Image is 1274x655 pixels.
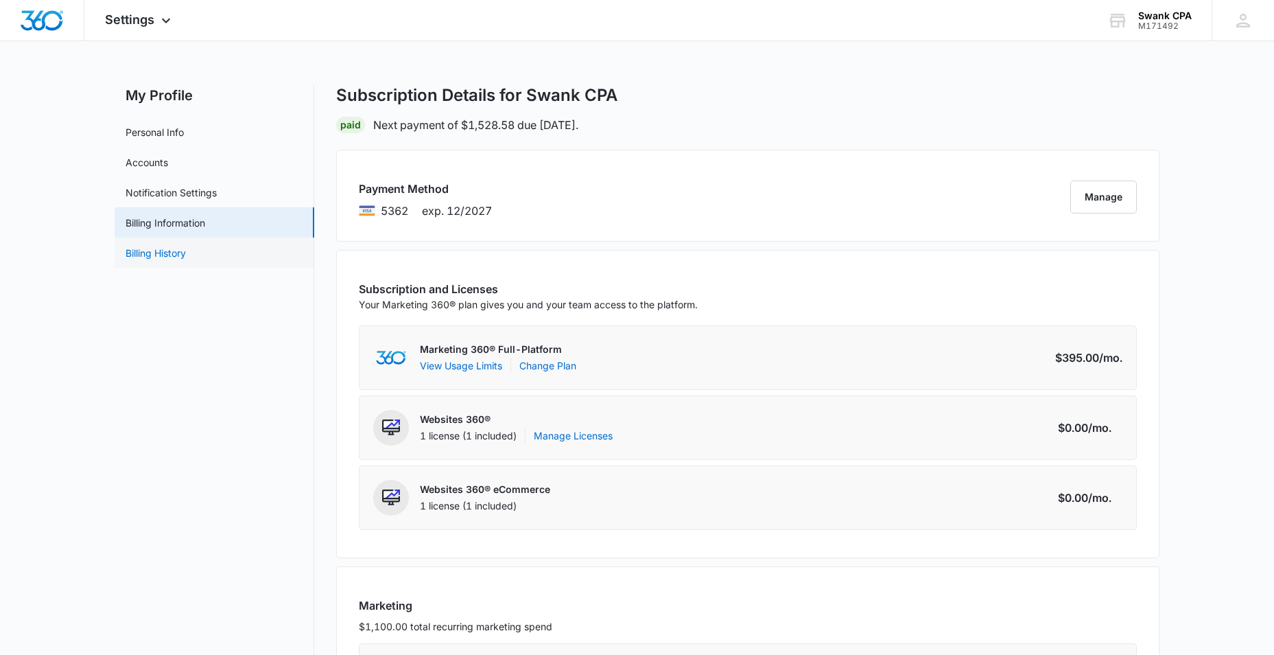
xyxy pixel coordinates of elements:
a: Change Plan [519,358,576,373]
a: Personal Info [126,125,184,139]
span: /mo. [1088,490,1111,506]
span: brandLabels.visa ending with [381,203,408,219]
a: Notification Settings [126,185,217,200]
h3: Payment Method [359,181,492,197]
div: $395.00 [1055,349,1122,366]
div: $0.00 [1058,490,1122,506]
span: Settings [105,12,154,27]
p: Your Marketing 360® plan gives you and your team access to the platform. [359,297,698,312]
a: Manage Licenses [534,429,613,443]
p: $1,100.00 total recurring marketing spend [359,619,1137,634]
span: /mo. [1088,420,1111,436]
span: exp. 12/2027 [422,203,492,219]
p: Websites 360® [420,413,613,426]
button: View Usage Limits [420,358,502,373]
p: Marketing 360® Full-Platform [420,343,576,356]
p: Websites 360® eCommerce [420,483,550,496]
a: Billing Information [126,216,205,230]
a: Billing History [126,246,186,260]
button: Manage [1070,181,1137,214]
a: Accounts [126,155,168,170]
div: 1 license (1 included) [420,429,613,443]
h3: Marketing [359,597,1137,614]
div: Paid [336,117,365,133]
h3: Subscription and Licenses [359,281,698,297]
div: $0.00 [1058,420,1122,436]
h2: My Profile [115,85,314,106]
div: account id [1138,21,1192,31]
h1: Subscription Details for Swank CPA [336,85,617,106]
div: 1 license (1 included) [420,499,550,513]
div: account name [1138,10,1192,21]
p: Next payment of $1,528.58 due [DATE]. [373,117,578,133]
span: /mo. [1099,349,1122,366]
